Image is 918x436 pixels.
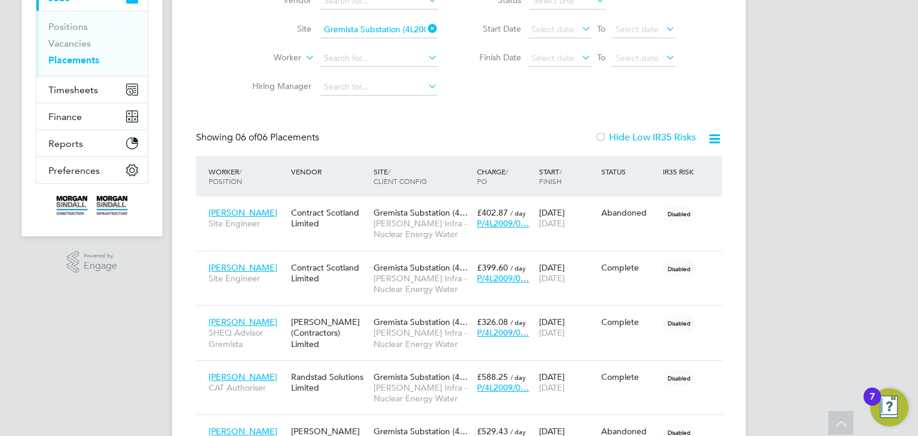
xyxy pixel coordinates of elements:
[601,371,657,382] div: Complete
[209,273,285,284] span: Site Engineer
[209,371,277,382] span: [PERSON_NAME]
[870,388,908,426] button: Open Resource Center, 7 new notifications
[48,54,99,66] a: Placements
[56,196,128,215] img: morgansindall-logo-retina.png
[206,365,722,375] a: [PERSON_NAME]CAT AuthoriserRandstad Solutions LimitedGremista Substation (4…[PERSON_NAME] Infra -...
[48,38,91,49] a: Vacancies
[660,161,701,182] div: IR35 Risk
[593,21,609,36] span: To
[510,208,526,217] span: / day
[36,196,148,215] a: Go to home page
[209,167,242,186] span: / Position
[595,131,696,143] label: Hide Low IR35 Risks
[374,218,471,240] span: [PERSON_NAME] Infra - Nuclear Energy Water
[232,52,301,64] label: Worker
[539,167,562,186] span: / Finish
[84,261,117,271] span: Engage
[616,24,659,35] span: Select date
[539,382,565,393] span: [DATE]
[48,21,88,32] a: Positions
[288,161,371,182] div: Vendor
[510,318,526,327] span: / day
[206,256,722,266] a: [PERSON_NAME]Site EngineerContract Scotland LimitedGremista Substation (4…[PERSON_NAME] Infra - N...
[206,161,288,192] div: Worker
[663,206,695,222] span: Disabled
[243,81,311,91] label: Hiring Manager
[601,317,657,327] div: Complete
[663,261,695,277] span: Disabled
[288,201,371,235] div: Contract Scotland Limited
[209,262,277,273] span: [PERSON_NAME]
[209,382,285,393] span: CAT Authoriser
[477,207,508,218] span: £402.87
[206,419,722,429] a: [PERSON_NAME]Health and Safety Advisor[PERSON_NAME] Construction & Infrastructure LtdGremista Sub...
[48,165,100,176] span: Preferences
[243,23,311,34] label: Site
[374,167,427,186] span: / Client Config
[235,131,319,143] span: 06 Placements
[36,157,148,183] button: Preferences
[371,161,474,192] div: Site
[477,317,508,327] span: £326.08
[536,256,598,290] div: [DATE]
[209,207,277,218] span: [PERSON_NAME]
[374,371,468,382] span: Gremista Substation (4…
[477,218,529,229] span: P/4L2009/0…
[536,311,598,344] div: [DATE]
[320,79,437,96] input: Search for...
[196,131,322,144] div: Showing
[536,366,598,399] div: [DATE]
[477,382,529,393] span: P/4L2009/0…
[477,371,508,382] span: £588.25
[870,397,875,412] div: 7
[510,373,526,382] span: / day
[36,130,148,156] button: Reports
[531,53,574,63] span: Select date
[320,50,437,67] input: Search for...
[467,23,521,34] label: Start Date
[288,366,371,399] div: Randstad Solutions Limited
[374,207,468,218] span: Gremista Substation (4…
[477,273,529,284] span: P/4L2009/0…
[601,207,657,218] div: Abandoned
[67,251,118,274] a: Powered byEngage
[539,273,565,284] span: [DATE]
[48,138,83,149] span: Reports
[663,370,695,386] span: Disabled
[374,327,471,349] span: [PERSON_NAME] Infra - Nuclear Energy Water
[531,24,574,35] span: Select date
[48,111,82,122] span: Finance
[209,317,277,327] span: [PERSON_NAME]
[616,53,659,63] span: Select date
[477,262,508,273] span: £399.60
[36,76,148,103] button: Timesheets
[477,167,508,186] span: / PO
[536,161,598,192] div: Start
[539,327,565,338] span: [DATE]
[206,310,722,320] a: [PERSON_NAME]SHEQ Advisor Gremista[PERSON_NAME] (Contractors) LimitedGremista Substation (4…[PERS...
[663,315,695,331] span: Disabled
[601,262,657,273] div: Complete
[209,218,285,229] span: Site Engineer
[598,161,660,182] div: Status
[374,317,468,327] span: Gremista Substation (4…
[374,273,471,294] span: [PERSON_NAME] Infra - Nuclear Energy Water
[288,256,371,290] div: Contract Scotland Limited
[510,263,526,272] span: / day
[36,11,148,76] div: Jobs
[320,22,437,38] input: Search for...
[235,131,257,143] span: 06 of
[48,84,98,96] span: Timesheets
[536,201,598,235] div: [DATE]
[474,161,536,192] div: Charge
[539,218,565,229] span: [DATE]
[209,327,285,349] span: SHEQ Advisor Gremista
[593,50,609,65] span: To
[374,262,468,273] span: Gremista Substation (4…
[206,201,722,211] a: [PERSON_NAME]Site EngineerContract Scotland LimitedGremista Substation (4…[PERSON_NAME] Infra - N...
[374,382,471,404] span: [PERSON_NAME] Infra - Nuclear Energy Water
[288,311,371,355] div: [PERSON_NAME] (Contractors) Limited
[84,251,117,261] span: Powered by
[510,427,526,436] span: / day
[467,52,521,63] label: Finish Date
